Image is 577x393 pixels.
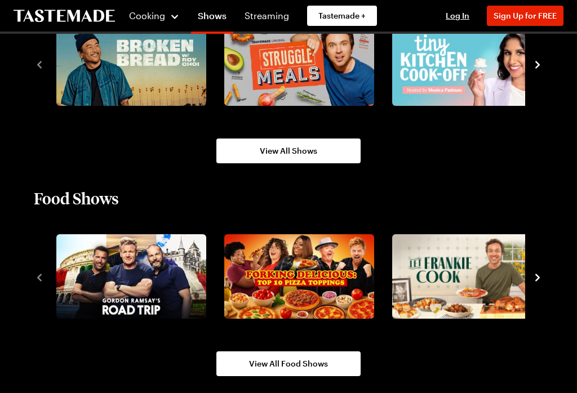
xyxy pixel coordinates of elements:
[532,270,543,283] button: navigate to next item
[14,10,115,23] a: To Tastemade Home Page
[56,21,206,106] img: Broken Bread
[34,57,45,70] button: navigate to previous item
[128,2,180,29] button: Cooking
[224,21,374,106] img: Struggle Meals
[307,6,377,26] a: Tastemade +
[224,234,374,319] img: Forking Delicious: Top 10 Pizza Toppings
[54,234,204,319] a: Gordon Ramsay's Road Trip
[52,231,220,322] div: 1 / 10
[216,351,361,376] a: View All Food Shows
[220,231,388,322] div: 2 / 10
[388,231,556,322] div: 3 / 10
[435,10,480,21] button: Log In
[487,6,563,26] button: Sign Up for FREE
[494,11,557,20] span: Sign Up for FREE
[191,2,233,34] a: Shows
[392,234,542,319] img: Let Frankie Cook
[34,188,119,208] h2: Food Shows
[129,10,165,21] span: Cooking
[54,21,204,106] a: Broken Bread
[392,21,542,106] img: Tiny Kitchen Cook-Off
[216,139,361,163] a: View All Shows
[390,234,540,319] a: Let Frankie Cook
[52,18,220,109] div: 1 / 8
[249,358,328,369] span: View All Food Shows
[222,234,372,319] a: Forking Delicious: Top 10 Pizza Toppings
[532,57,543,70] button: navigate to next item
[220,18,388,109] div: 2 / 8
[446,11,469,20] span: Log In
[388,18,556,109] div: 3 / 8
[34,270,45,283] button: navigate to previous item
[260,145,317,157] span: View All Shows
[222,21,372,106] a: Struggle Meals
[56,234,206,319] img: Gordon Ramsay's Road Trip
[390,21,540,106] a: Tiny Kitchen Cook-Off
[318,10,366,21] span: Tastemade +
